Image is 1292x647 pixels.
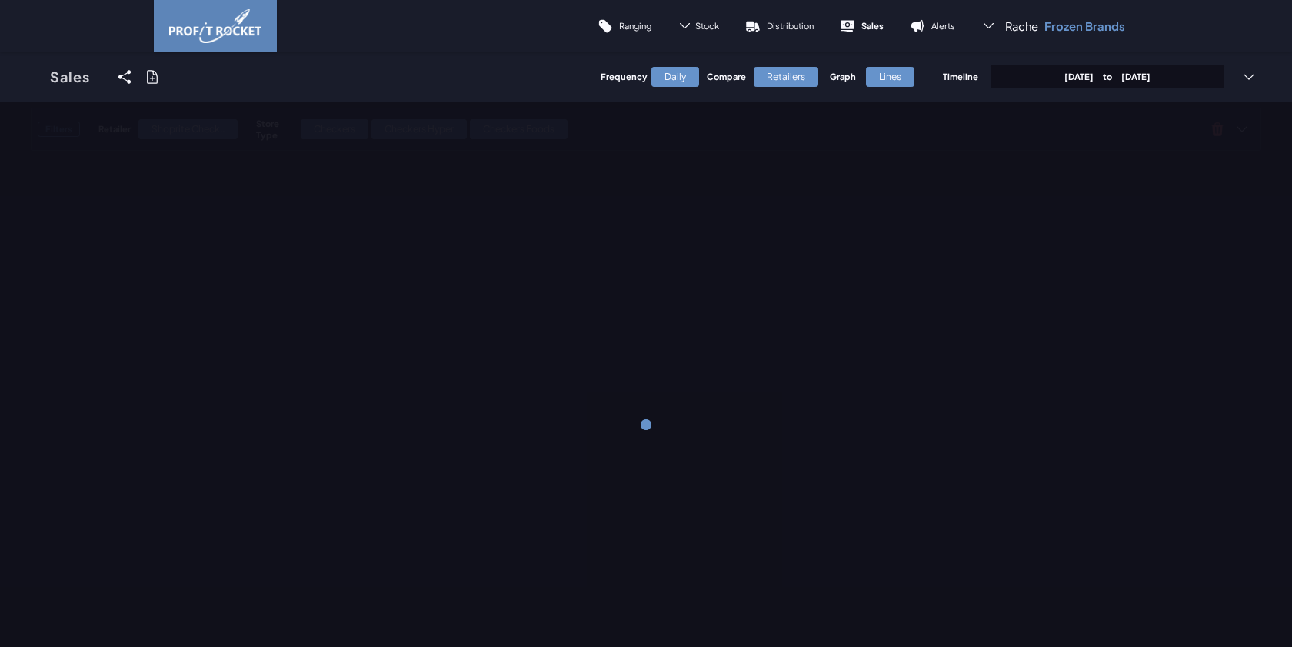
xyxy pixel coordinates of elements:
[754,67,818,87] div: Retailers
[897,8,968,45] a: Alerts
[584,8,664,45] a: Ranging
[767,20,814,32] p: Distribution
[707,71,746,82] h4: Compare
[866,67,914,87] div: Lines
[830,71,858,82] h4: Graph
[827,8,897,45] a: Sales
[1005,18,1038,34] span: Rache
[169,9,261,43] img: image
[861,20,884,32] p: Sales
[1094,71,1121,82] span: to
[601,71,644,82] h4: Frequency
[619,20,651,32] p: Ranging
[1044,18,1125,34] p: Frozen Brands
[1064,71,1150,82] p: [DATE] [DATE]
[651,67,699,87] div: Daily
[931,20,955,32] p: Alerts
[943,71,978,82] h4: Timeline
[31,52,109,102] a: Sales
[732,8,827,45] a: Distribution
[695,20,719,32] span: Stock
